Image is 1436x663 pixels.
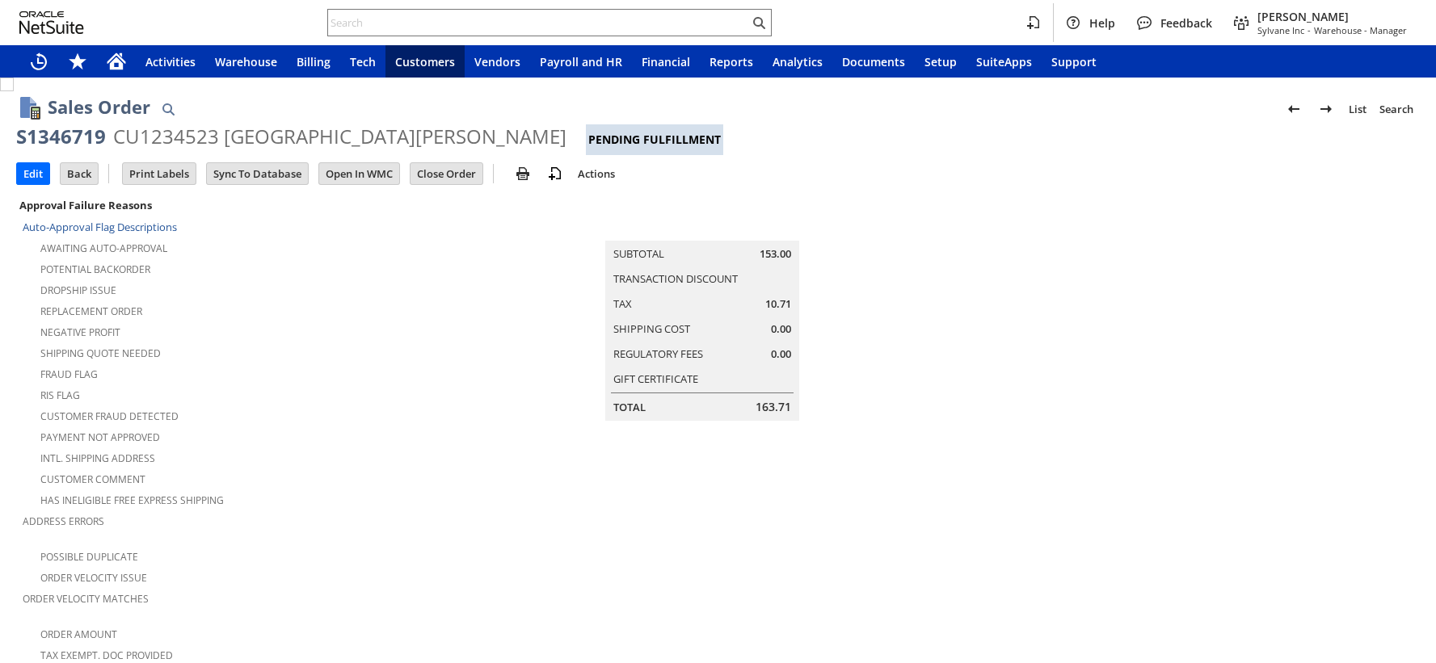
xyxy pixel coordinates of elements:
a: Order Amount [40,627,117,641]
span: [PERSON_NAME] [1257,9,1407,24]
a: Payment not approved [40,430,160,444]
a: Total [613,400,646,414]
div: Approval Failure Reasons [16,195,478,216]
a: Negative Profit [40,325,120,339]
span: Warehouse [215,54,277,69]
span: Financial [642,54,690,69]
input: Print Labels [123,163,196,184]
span: Analytics [773,54,823,69]
input: Close Order [411,163,482,184]
div: CU1234523 [GEOGRAPHIC_DATA][PERSON_NAME] [113,124,566,149]
img: Next [1316,99,1336,119]
div: Pending Fulfillment [586,124,723,155]
svg: logo [19,11,84,34]
input: Search [328,13,749,32]
a: Search [1373,96,1420,122]
a: Financial [632,45,700,78]
a: Order Velocity Issue [40,571,147,585]
a: Reports [700,45,763,78]
span: Customers [395,54,455,69]
svg: Shortcuts [68,52,87,71]
svg: Search [749,13,769,32]
div: S1346719 [16,124,106,149]
img: Previous [1284,99,1303,119]
h1: Sales Order [48,94,150,120]
a: Home [97,45,136,78]
a: Shipping Quote Needed [40,346,161,360]
a: Regulatory Fees [613,346,703,361]
a: Address Errors [23,514,104,528]
span: 10.71 [765,296,791,312]
input: Open In WMC [319,163,399,184]
a: SuiteApps [966,45,1042,78]
img: print.svg [513,164,533,183]
a: Replacement Order [40,304,142,318]
a: Activities [136,45,205,78]
span: Documents [842,54,905,69]
a: Order Velocity Matches [23,592,149,606]
a: Analytics [763,45,832,78]
span: Help [1089,15,1115,31]
a: Tech [340,45,385,78]
img: add-record.svg [545,164,565,183]
caption: Summary [605,215,799,241]
a: Fraud Flag [40,367,98,381]
span: Feedback [1160,15,1212,31]
div: Shortcuts [58,45,97,78]
a: Setup [915,45,966,78]
a: Actions [571,166,621,181]
svg: Home [107,52,126,71]
span: 163.71 [756,399,791,415]
span: 0.00 [771,346,791,362]
a: Customer Fraud Detected [40,409,179,423]
input: Edit [17,163,49,184]
a: Billing [287,45,340,78]
input: Back [61,163,98,184]
span: Warehouse - Manager [1314,24,1407,36]
a: Shipping Cost [613,321,690,336]
span: SuiteApps [976,54,1032,69]
a: Support [1042,45,1106,78]
a: RIS flag [40,388,80,402]
span: Reports [710,54,753,69]
a: Payroll and HR [530,45,632,78]
span: Activities [145,54,196,69]
span: Payroll and HR [540,54,622,69]
span: Tech [350,54,376,69]
span: Billing [297,54,331,69]
span: Sylvane Inc [1257,24,1304,36]
a: Dropship Issue [40,283,116,297]
span: Support [1051,54,1097,69]
a: Possible Duplicate [40,550,138,564]
a: Customer Comment [40,472,145,486]
img: Quick Find [158,99,178,119]
a: Tax Exempt. Doc Provided [40,648,173,662]
a: List [1342,96,1373,122]
a: Warehouse [205,45,287,78]
a: Gift Certificate [613,371,698,386]
span: - [1308,24,1311,36]
a: Subtotal [613,246,664,261]
a: Potential Backorder [40,262,150,276]
span: 0.00 [771,321,791,337]
input: Sync To Database [207,163,308,184]
svg: Recent Records [29,52,48,71]
span: Setup [924,54,957,69]
a: Has Ineligible Free Express Shipping [40,493,224,507]
a: Recent Records [19,45,58,78]
a: Transaction Discount [613,271,738,286]
a: Vendors [465,45,530,78]
span: Vendors [474,54,520,69]
a: Tax [613,296,632,311]
a: Awaiting Auto-Approval [40,241,167,255]
a: Documents [832,45,915,78]
a: Auto-Approval Flag Descriptions [23,220,177,234]
a: Customers [385,45,465,78]
a: Intl. Shipping Address [40,451,155,465]
span: 153.00 [760,246,791,262]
